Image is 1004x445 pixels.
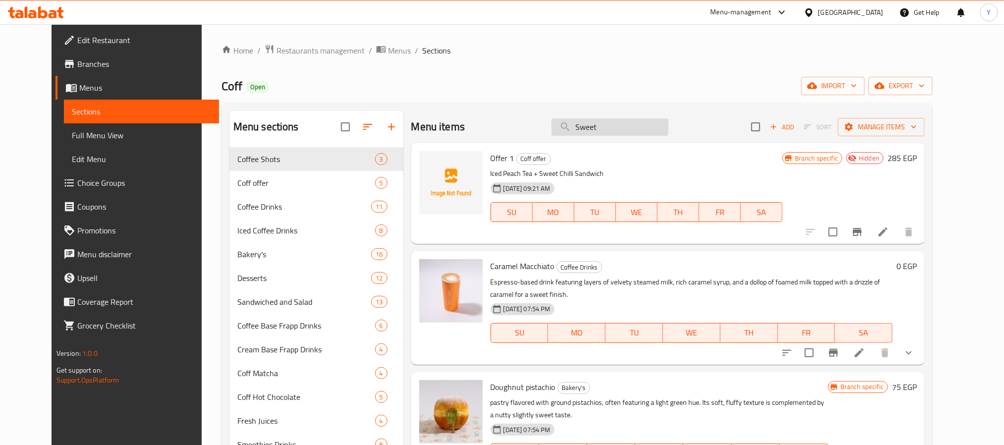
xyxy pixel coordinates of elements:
[246,81,269,93] div: Open
[376,321,387,331] span: 6
[72,129,211,141] span: Full Menu View
[237,248,372,260] span: Bakery's
[64,147,219,171] a: Edit Menu
[56,28,219,52] a: Edit Restaurant
[491,323,549,343] button: SU
[265,44,365,57] a: Restaurants management
[229,314,403,337] div: Coffee Base Frapp Drinks6
[537,205,570,220] span: MO
[356,115,380,139] span: Sort sections
[376,345,387,354] span: 4
[491,396,828,421] p: pastry flavored with ground pistachios, often featuring a light green hue. Its soft, fluffy textu...
[557,262,602,273] span: Coffee Drinks
[237,367,375,379] div: Coff Matcha
[798,119,838,135] span: Select section first
[371,201,387,213] div: items
[56,171,219,195] a: Choice Groups
[419,259,483,323] img: Caramel Macchiato
[56,374,119,387] a: Support.OpsPlatform
[869,77,933,95] button: export
[64,100,219,123] a: Sections
[500,425,555,435] span: [DATE] 07:54 PM
[375,367,388,379] div: items
[799,342,820,363] span: Select to update
[372,250,387,259] span: 16
[246,83,269,91] span: Open
[491,167,782,180] p: Iced Peach Tea + Sweet Chilli Sandwich
[548,323,606,343] button: MO
[229,290,403,314] div: Sandwiched and Salad13
[56,195,219,219] a: Coupons
[873,341,897,365] button: delete
[610,326,659,340] span: TU
[491,259,555,274] span: Caramel Macchiato
[375,391,388,403] div: items
[662,205,695,220] span: TH
[72,153,211,165] span: Edit Menu
[897,341,921,365] button: show more
[491,276,893,301] p: Espresso-based drink featuring layers of velvety steamed milk, rich caramel syrup, and a dollop o...
[77,320,211,332] span: Grocery Checklist
[574,202,616,222] button: TU
[229,195,403,219] div: Coffee Drinks11
[892,380,917,394] h6: 75 EGP
[775,341,799,365] button: sort-choices
[517,153,551,165] span: Coff offer
[371,272,387,284] div: items
[375,177,388,189] div: items
[56,242,219,266] a: Menu disclaimer
[846,121,917,133] span: Manage items
[237,201,372,213] div: Coffee Drinks
[491,202,533,222] button: SU
[500,304,555,314] span: [DATE] 07:54 PM
[369,45,372,56] li: /
[56,52,219,76] a: Branches
[222,45,253,56] a: Home
[237,391,375,403] span: Coff Hot Chocolate
[491,380,556,394] span: Doughnut pistachio
[77,34,211,46] span: Edit Restaurant
[237,272,372,284] span: Desserts
[823,222,843,242] span: Select to update
[415,45,418,56] li: /
[745,116,766,137] span: Select section
[229,147,403,171] div: Coffee Shots3
[77,296,211,308] span: Coverage Report
[229,171,403,195] div: Coff offer5
[237,224,375,236] span: Iced Coffee Drinks
[77,177,211,189] span: Choice Groups
[877,80,925,92] span: export
[237,296,372,308] span: Sandwiched and Salad
[703,205,737,220] span: FR
[491,151,514,166] span: Offer 1
[79,82,211,94] span: Menus
[721,323,778,343] button: TH
[371,296,387,308] div: items
[987,7,991,18] span: Y
[897,220,921,244] button: delete
[376,44,411,57] a: Menus
[237,320,375,332] span: Coffee Base Frapp Drinks
[380,115,403,139] button: Add section
[769,121,795,133] span: Add
[745,205,779,220] span: SA
[77,272,211,284] span: Upsell
[818,7,884,18] div: [GEOGRAPHIC_DATA]
[741,202,782,222] button: SA
[376,392,387,402] span: 5
[766,119,798,135] span: Add item
[853,347,865,359] a: Edit menu item
[839,326,889,340] span: SA
[711,6,772,18] div: Menu-management
[56,76,219,100] a: Menus
[237,177,375,189] span: Coff offer
[237,153,375,165] span: Coffee Shots
[877,226,889,238] a: Edit menu item
[837,382,888,391] span: Branch specific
